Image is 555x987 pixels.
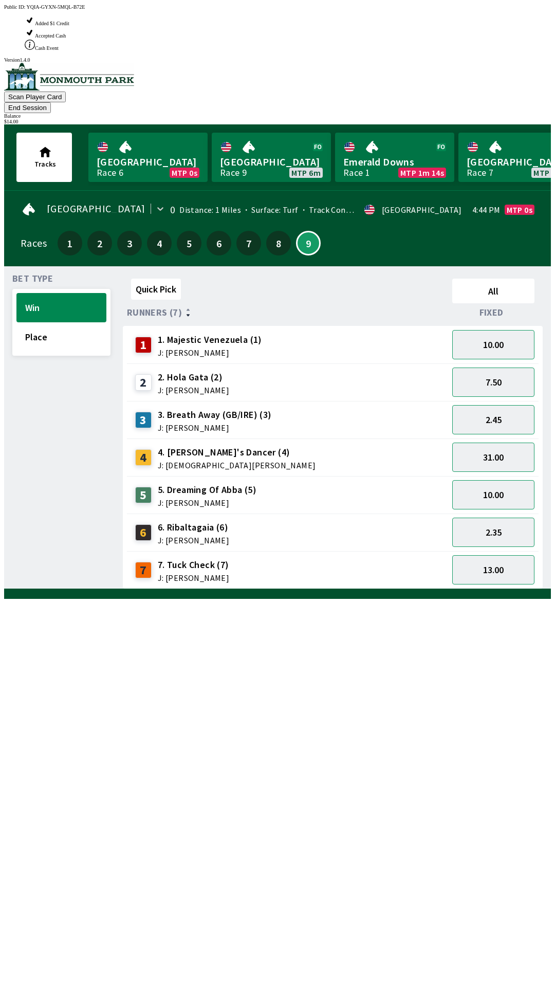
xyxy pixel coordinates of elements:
span: 10.00 [483,339,504,351]
span: 3. Breath Away (GB/IRE) (3) [158,408,272,422]
button: Scan Player Card [4,92,66,102]
span: 31.00 [483,451,504,463]
div: 0 [170,206,175,214]
span: Accepted Cash [35,33,66,39]
button: 9 [296,231,321,255]
span: Tracks [34,159,56,169]
span: Track Condition: Firm [299,205,389,215]
span: 2.35 [486,526,502,538]
div: Runners (7) [127,307,448,318]
span: Emerald Downs [343,155,446,169]
span: 4:44 PM [472,206,501,214]
button: Win [16,293,106,322]
span: 10.00 [483,489,504,501]
div: 3 [135,412,152,428]
span: MTP 6m [291,169,321,177]
div: Balance [4,113,551,119]
div: 1 [135,337,152,353]
span: 7 [239,240,258,247]
span: 13.00 [483,564,504,576]
span: J: [PERSON_NAME] [158,536,229,544]
a: [GEOGRAPHIC_DATA]Race 6MTP 0s [88,133,208,182]
button: 7 [236,231,261,255]
span: 2.45 [486,414,502,426]
span: 5. Dreaming Of Abba (5) [158,483,256,497]
button: 2.35 [452,518,534,547]
span: 8 [269,240,288,247]
button: 13.00 [452,555,534,584]
span: 2. Hola Gata (2) [158,371,229,384]
span: J: [PERSON_NAME] [158,386,229,394]
span: [GEOGRAPHIC_DATA] [97,155,199,169]
span: J: [DEMOGRAPHIC_DATA][PERSON_NAME] [158,461,316,469]
span: Quick Pick [136,283,176,295]
span: [GEOGRAPHIC_DATA] [220,155,323,169]
div: Fixed [448,307,539,318]
span: J: [PERSON_NAME] [158,349,262,357]
div: Race 7 [467,169,493,177]
span: 4. [PERSON_NAME]'s Dancer (4) [158,446,316,459]
span: 4 [150,240,169,247]
span: 7. Tuck Check (7) [158,558,229,572]
div: 5 [135,487,152,503]
span: Fixed [479,308,504,317]
div: $ 14.00 [4,119,551,124]
button: 5 [177,231,201,255]
button: 2.45 [452,405,534,434]
span: Added $1 Credit [35,21,69,26]
button: End Session [4,102,51,113]
span: 1. Majestic Venezuela (1) [158,333,262,346]
span: Distance: 1 Miles [179,205,241,215]
span: [GEOGRAPHIC_DATA] [47,205,145,213]
span: J: [PERSON_NAME] [158,574,229,582]
span: 1 [60,240,80,247]
span: Cash Event [35,45,59,51]
button: All [452,279,534,303]
button: 3 [117,231,142,255]
span: MTP 0s [172,169,197,177]
span: J: [PERSON_NAME] [158,424,272,432]
span: J: [PERSON_NAME] [158,499,256,507]
div: Public ID: [4,4,551,10]
span: 7.50 [486,376,502,388]
button: 4 [147,231,172,255]
div: Races [21,239,47,247]
div: 2 [135,374,152,391]
button: 2 [87,231,112,255]
span: Win [25,302,98,314]
span: MTP 0s [507,206,532,214]
button: 7.50 [452,368,534,397]
div: Race 9 [220,169,247,177]
button: 6 [207,231,231,255]
div: 6 [135,524,152,541]
button: 1 [58,231,82,255]
span: Place [25,331,98,343]
span: Runners (7) [127,308,182,317]
a: [GEOGRAPHIC_DATA]Race 9MTP 6m [212,133,331,182]
div: [GEOGRAPHIC_DATA] [382,206,462,214]
div: Version 1.4.0 [4,57,551,63]
a: Emerald DownsRace 1MTP 1m 14s [335,133,454,182]
div: 7 [135,562,152,578]
button: Tracks [16,133,72,182]
span: All [457,285,530,297]
span: YQIA-GYXN-5MQL-B72E [27,4,85,10]
button: 8 [266,231,291,255]
div: Race 6 [97,169,123,177]
span: 6 [209,240,229,247]
span: 2 [90,240,109,247]
span: 5 [179,240,199,247]
span: 9 [300,241,317,246]
div: Race 1 [343,169,370,177]
span: 6. Ribaltagaia (6) [158,521,229,534]
span: Bet Type [12,275,53,283]
button: 31.00 [452,443,534,472]
button: Quick Pick [131,279,181,300]
button: 10.00 [452,330,534,359]
button: 10.00 [452,480,534,509]
span: MTP 1m 14s [400,169,444,177]
div: 4 [135,449,152,466]
span: 3 [120,240,139,247]
span: Surface: Turf [241,205,299,215]
img: venue logo [4,63,134,90]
